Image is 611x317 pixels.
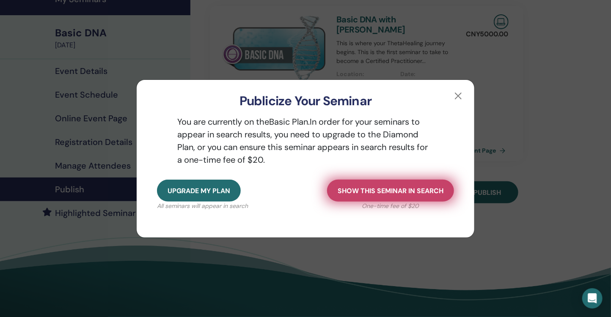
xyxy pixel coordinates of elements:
button: Show this seminar in search [327,180,454,202]
button: Upgrade my plan [157,180,241,202]
p: All seminars will appear in search [157,202,248,210]
span: Upgrade my plan [168,186,230,195]
p: One-time fee of $20 [327,202,454,210]
p: You are currently on the Basic Plan. In order for your seminars to appear in search results, you ... [157,115,454,166]
h3: Publicize Your Seminar [150,93,461,109]
div: Open Intercom Messenger [582,288,603,309]
span: Show this seminar in search [338,186,443,195]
